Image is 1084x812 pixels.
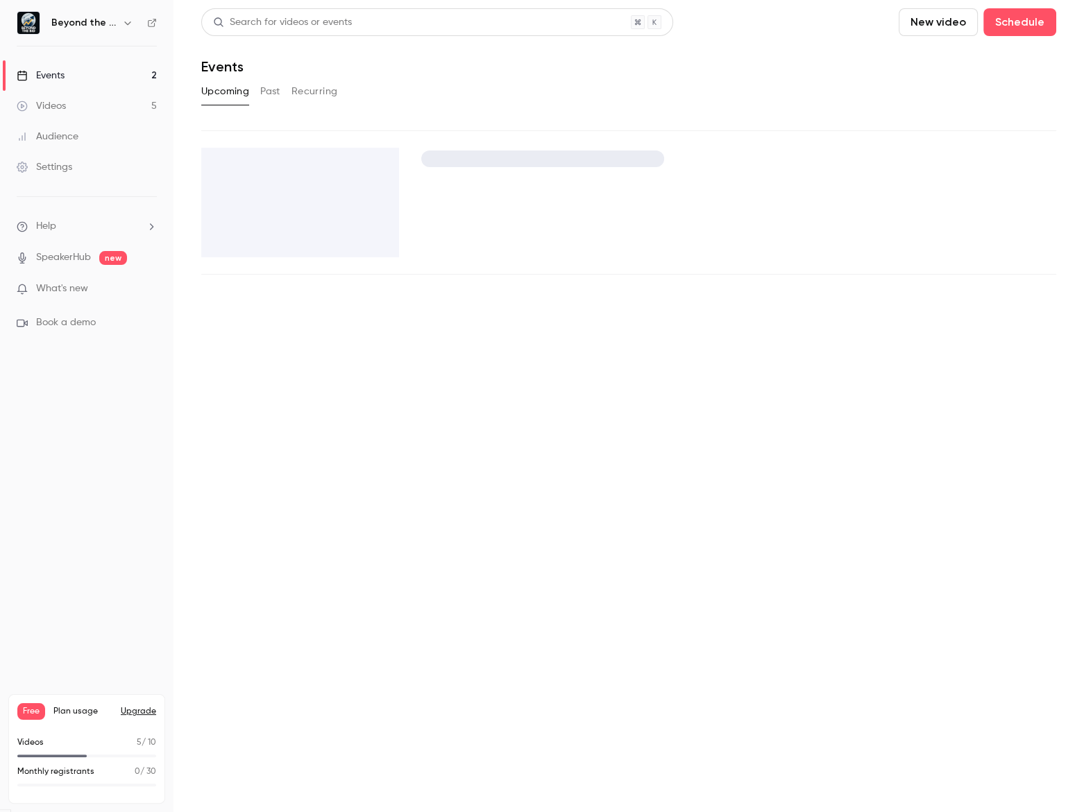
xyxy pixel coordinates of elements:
[135,766,156,778] p: / 30
[17,766,94,778] p: Monthly registrants
[17,130,78,144] div: Audience
[899,8,978,36] button: New video
[99,251,127,265] span: new
[260,80,280,103] button: Past
[17,703,45,720] span: Free
[213,15,352,30] div: Search for videos or events
[17,12,40,34] img: Beyond the Bid
[135,768,140,776] span: 0
[36,282,88,296] span: What's new
[137,738,142,747] span: 5
[51,16,117,30] h6: Beyond the Bid
[36,219,56,234] span: Help
[121,706,156,717] button: Upgrade
[36,250,91,265] a: SpeakerHub
[17,99,66,113] div: Videos
[983,8,1056,36] button: Schedule
[17,160,72,174] div: Settings
[201,58,244,75] h1: Events
[291,80,338,103] button: Recurring
[201,80,249,103] button: Upcoming
[140,283,157,295] iframe: Noticeable Trigger
[53,706,112,717] span: Plan usage
[17,219,157,234] li: help-dropdown-opener
[17,736,44,749] p: Videos
[36,316,96,330] span: Book a demo
[17,69,65,83] div: Events
[137,736,156,749] p: / 10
